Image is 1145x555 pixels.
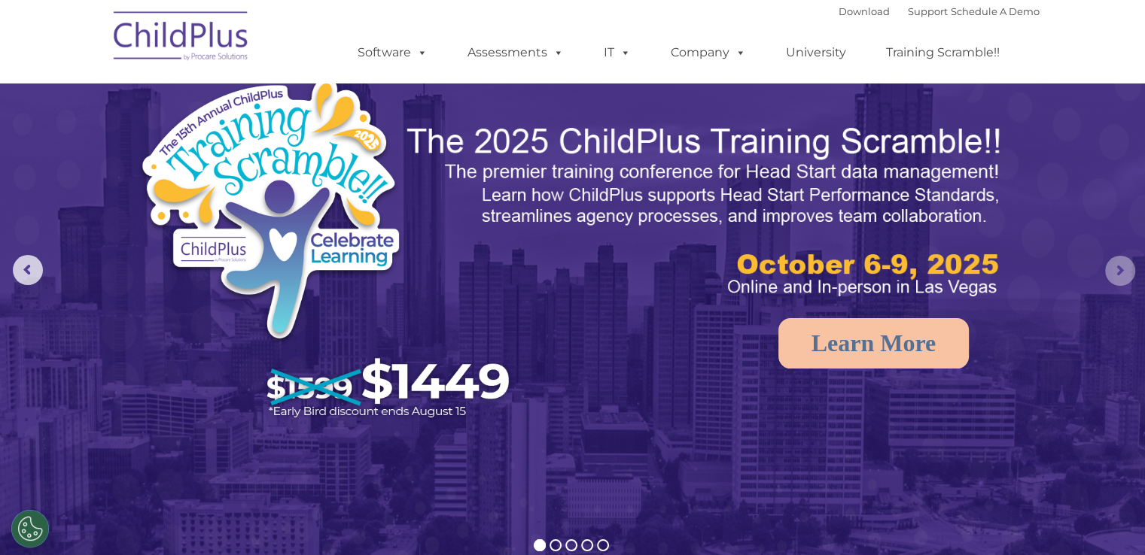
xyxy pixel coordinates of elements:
[778,318,970,368] a: Learn More
[908,5,948,17] a: Support
[656,38,761,68] a: Company
[106,1,257,76] img: ChildPlus by Procare Solutions
[839,5,890,17] a: Download
[771,38,861,68] a: University
[589,38,646,68] a: IT
[1070,483,1145,555] iframe: Chat Widget
[839,5,1040,17] font: |
[871,38,1015,68] a: Training Scramble!!
[452,38,579,68] a: Assessments
[343,38,443,68] a: Software
[11,510,49,547] button: Cookies Settings
[951,5,1040,17] a: Schedule A Demo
